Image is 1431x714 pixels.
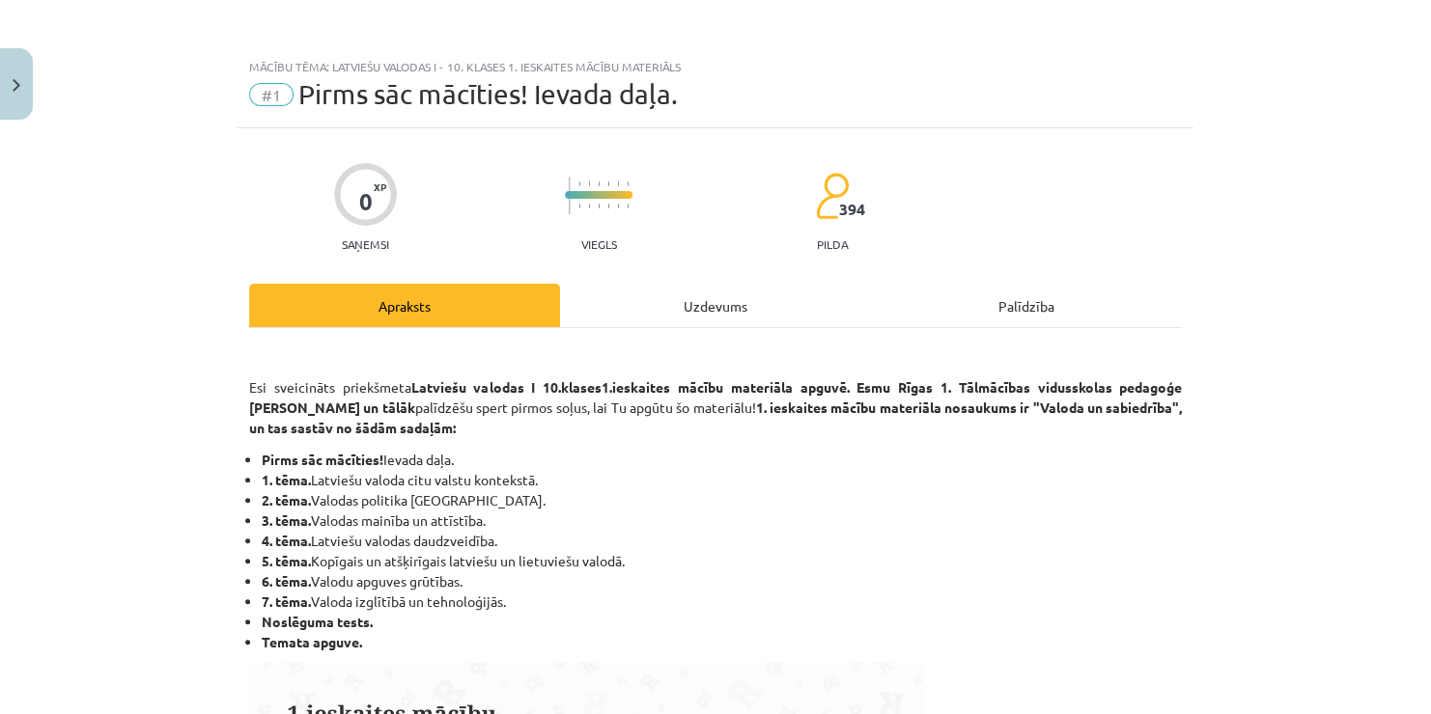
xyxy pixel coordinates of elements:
img: icon-short-line-57e1e144782c952c97e751825c79c345078a6d821885a25fce030b3d8c18986b.svg [578,181,580,186]
li: Kopīgais un atšķirīgais latviešu un lietuviešu valodā. [262,551,1182,571]
span: XP [374,181,386,192]
span: #1 [249,83,294,106]
b: 1. tēma. [262,471,311,488]
img: icon-long-line-d9ea69661e0d244f92f715978eff75569469978d946b2353a9bb055b3ed8787d.svg [569,177,571,214]
strong: 1.ieskaites mācību materiāla apguvē. Esmu Rīgas 1. Tālmācības vidusskolas pedagoģe [PERSON_NAME] ... [249,378,1182,416]
p: pilda [817,237,848,251]
li: Latviešu valoda citu valstu kontekstā. [262,470,1182,490]
b: Pirms sāc mācīties! [262,451,383,468]
img: icon-short-line-57e1e144782c952c97e751825c79c345078a6d821885a25fce030b3d8c18986b.svg [617,181,619,186]
img: icon-short-line-57e1e144782c952c97e751825c79c345078a6d821885a25fce030b3d8c18986b.svg [627,181,629,186]
img: icon-short-line-57e1e144782c952c97e751825c79c345078a6d821885a25fce030b3d8c18986b.svg [588,204,590,208]
b: 4. tēma. [262,532,311,549]
img: icon-short-line-57e1e144782c952c97e751825c79c345078a6d821885a25fce030b3d8c18986b.svg [617,204,619,208]
div: Apraksts [249,284,560,327]
b: Noslēguma tests. [262,613,373,630]
li: Latviešu valodas daudzveidība. [262,531,1182,551]
img: students-c634bb4e5e11cddfef0936a35e636f08e4e9abd3cc4e673bd6f9a4125e45ecb1.svg [815,172,849,220]
img: icon-short-line-57e1e144782c952c97e751825c79c345078a6d821885a25fce030b3d8c18986b.svg [607,204,609,208]
li: Valodas politika [GEOGRAPHIC_DATA]. [262,490,1182,510]
b: 3. tēma. [262,511,311,529]
b: 5. tēma. [262,552,311,569]
span: 394 [839,201,865,218]
span: Pirms sāc mācīties! Ievada daļa. [298,78,678,110]
b: 7. tēma. [262,592,311,610]
b: 2. tēma. [262,491,311,508]
div: Uzdevums [560,284,871,327]
img: icon-short-line-57e1e144782c952c97e751825c79c345078a6d821885a25fce030b3d8c18986b.svg [578,204,580,208]
div: Mācību tēma: Latviešu valodas i - 10. klases 1. ieskaites mācību materiāls [249,60,1182,73]
img: icon-close-lesson-0947bae3869378f0d4975bcd49f059093ad1ed9edebbc8119c70593378902aed.svg [13,79,20,92]
img: icon-short-line-57e1e144782c952c97e751825c79c345078a6d821885a25fce030b3d8c18986b.svg [598,204,600,208]
img: icon-short-line-57e1e144782c952c97e751825c79c345078a6d821885a25fce030b3d8c18986b.svg [607,181,609,186]
li: Ievada daļa. [262,450,1182,470]
img: icon-short-line-57e1e144782c952c97e751825c79c345078a6d821885a25fce030b3d8c18986b.svg [588,181,590,186]
p: Saņemsi [334,237,397,251]
div: 0 [359,188,373,215]
img: icon-short-line-57e1e144782c952c97e751825c79c345078a6d821885a25fce030b3d8c18986b.svg [627,204,629,208]
li: Valodu apguves grūtības. [262,571,1182,591]
li: Valoda izglītībā un tehnoloģijās. [262,591,1182,612]
div: Palīdzība [871,284,1182,327]
img: icon-short-line-57e1e144782c952c97e751825c79c345078a6d821885a25fce030b3d8c18986b.svg [598,181,600,186]
p: Esi sveicināts priekšmeta palīdzēšu spert pirmos soļus, lai Tu apgūtu šo materiālu! [249,377,1182,438]
b: Temata apguve. [262,633,362,650]
p: Viegls [581,237,617,251]
li: Valodas mainība un attīstība. [262,510,1182,531]
strong: Latviešu valodas I 10.klases [411,378,602,396]
b: 6. tēma. [262,572,311,590]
